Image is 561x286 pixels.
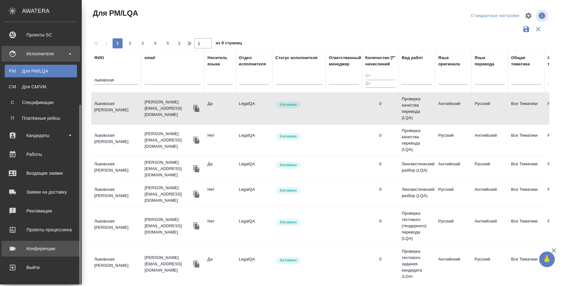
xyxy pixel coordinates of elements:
span: Посмотреть информацию [536,10,549,22]
div: Входящие заявки [5,168,77,178]
div: Спецификации [8,99,74,106]
div: Носитель языка [207,55,233,67]
div: 0 [379,161,381,167]
div: 0 [379,256,381,262]
div: Язык оригинала [438,55,468,67]
td: Все Тематики [508,253,544,275]
td: Английский [471,183,508,205]
div: Работы [5,150,77,159]
div: Отдел исполнителя [239,55,269,67]
td: Проверка качества перевода (LQA) [399,124,435,156]
td: Русский [435,183,471,205]
a: ППлатёжные рейсы [5,112,77,124]
td: Русский [471,97,508,119]
p: Активен [280,162,297,168]
a: ССпецификации [5,96,77,109]
td: Львовская [PERSON_NAME] [91,129,141,151]
td: Львовская [PERSON_NAME] [91,183,141,205]
div: Для PM/LQA [8,68,74,74]
button: Скопировать [192,259,201,269]
p: Активен [280,133,297,140]
div: Заявки на доставку [5,187,77,197]
td: Проверка тестового задания кандидата (LQA) [399,245,435,283]
div: ФИО [94,55,104,61]
div: 0 [379,186,381,193]
td: Английский [435,158,471,180]
td: Львовская [PERSON_NAME] [91,253,141,275]
div: email [145,55,155,61]
span: из 9 страниц [216,39,242,48]
div: 0 [379,218,381,224]
div: Проекты процессинга [5,225,77,234]
a: Конференции [2,241,80,256]
p: Активен [280,219,297,225]
button: 2 [125,38,135,48]
p: [PERSON_NAME][EMAIL_ADDRESS][DOMAIN_NAME] [145,255,192,273]
a: Входящие заявки [2,165,80,181]
button: Скопировать [192,135,201,145]
td: Львовская [PERSON_NAME] [91,215,141,237]
div: 0 [379,101,381,107]
div: split button [469,11,521,21]
button: Скопировать [192,221,201,231]
div: Язык перевода [475,55,505,67]
td: Все Тематики [508,215,544,237]
div: Кандидаты [5,131,77,140]
div: Вид работ [402,55,423,61]
td: Лингвистический разбор (LQA) [399,183,435,205]
button: 🙏 [539,251,555,267]
td: Английский [471,215,508,237]
td: Нет [204,215,236,237]
td: LegalQA [236,97,272,119]
div: Ответственный менеджер [329,55,361,67]
div: Для CM/VM [8,84,74,90]
div: AWATERA [22,5,82,17]
div: Исполнители [5,49,77,58]
td: LegalQA [236,253,272,275]
button: 3 [138,38,148,48]
td: Все Тематики [508,97,544,119]
div: Рекламации [5,206,77,216]
span: Для PM/LQA [91,8,138,18]
div: Рядовой исполнитель: назначай с учетом рейтинга [275,186,322,195]
td: Все Тематики [508,183,544,205]
button: Скопировать [192,190,201,199]
td: Английский [471,129,508,151]
div: Конференции [5,244,77,253]
p: Активен [280,257,297,263]
div: Проекты SC [5,30,77,40]
a: Проекты процессинга [2,222,80,238]
span: Настроить таблицу [521,8,536,23]
a: Проекты SC [2,27,80,43]
td: Английский [435,97,471,119]
td: Проверка качества перевода (LQA) [399,93,435,124]
a: PMДля PM/LQA [5,65,77,77]
td: Все Тематики [508,158,544,180]
td: Да [204,253,236,275]
td: Проверка тестового (тендерного) перевода (LQA) [399,207,435,245]
td: LegalQA [236,158,272,180]
p: [PERSON_NAME][EMAIL_ADDRESS][DOMAIN_NAME] [145,217,192,235]
td: Русский [471,253,508,275]
p: [PERSON_NAME][EMAIL_ADDRESS][DOMAIN_NAME] [145,185,192,204]
p: Активен [280,187,297,194]
td: Львовская [PERSON_NAME] [91,97,141,119]
p: [PERSON_NAME][EMAIL_ADDRESS][DOMAIN_NAME] [145,99,192,118]
td: Русский [435,215,471,237]
div: Платёжные рейсы [8,115,74,121]
td: Нет [204,183,236,205]
p: [PERSON_NAME][EMAIL_ADDRESS][DOMAIN_NAME] [145,131,192,150]
button: 4 [150,38,160,48]
p: [PERSON_NAME][EMAIL_ADDRESS][DOMAIN_NAME] [145,159,192,178]
button: 5 [163,38,173,48]
div: Рядовой исполнитель: назначай с учетом рейтинга [275,256,322,265]
button: Сохранить фильтры [520,23,532,35]
span: 2 [125,40,135,47]
div: Статус исполнителя [275,55,317,61]
span: 5 [163,40,173,47]
div: Выйти [5,263,77,272]
td: Нет [204,129,236,151]
td: LegalQA [236,215,272,237]
button: Сбросить фильтры [532,23,544,35]
td: LegalQA [236,129,272,151]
